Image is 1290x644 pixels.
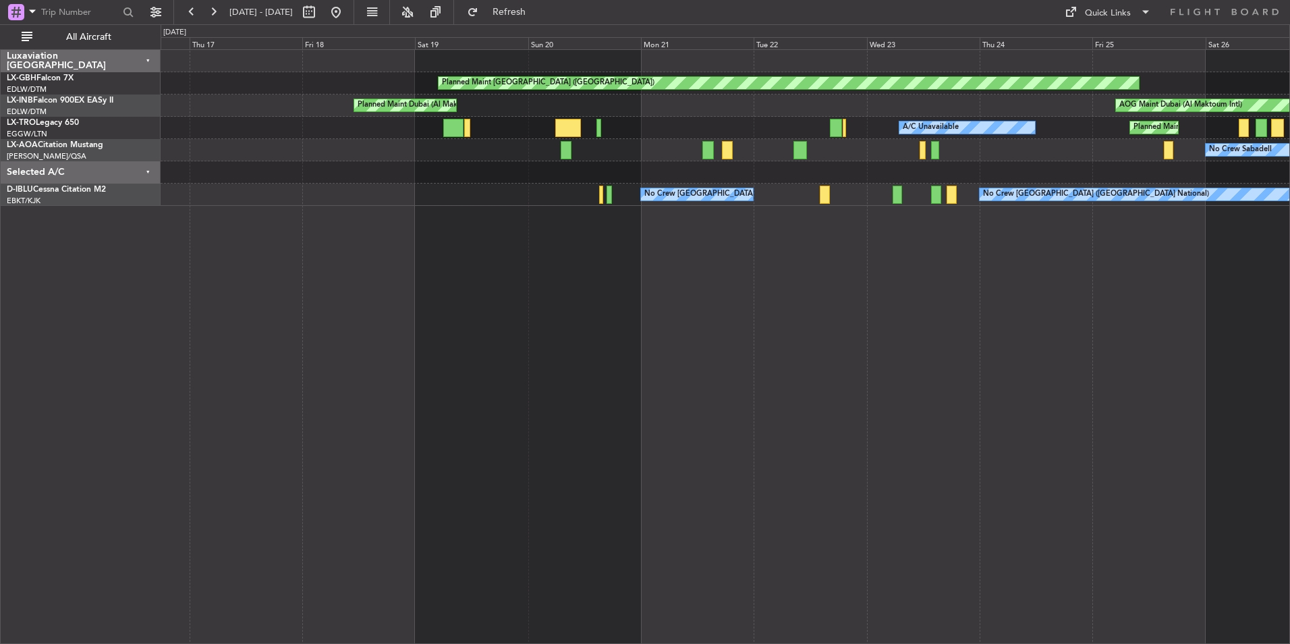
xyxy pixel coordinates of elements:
[7,84,47,95] a: EDLW/DTM
[7,74,36,82] span: LX-GBH
[15,26,146,48] button: All Aircraft
[1058,1,1158,23] button: Quick Links
[644,184,870,205] div: No Crew [GEOGRAPHIC_DATA] ([GEOGRAPHIC_DATA] National)
[7,151,86,161] a: [PERSON_NAME]/QSA
[7,186,106,194] a: D-IBLUCessna Citation M2
[641,37,754,49] div: Mon 21
[163,27,186,38] div: [DATE]
[980,37,1092,49] div: Thu 24
[7,141,103,149] a: LX-AOACitation Mustang
[481,7,538,17] span: Refresh
[7,97,113,105] a: LX-INBFalcon 900EX EASy II
[415,37,528,49] div: Sat 19
[1119,95,1242,115] div: AOG Maint Dubai (Al Maktoum Intl)
[1092,37,1205,49] div: Fri 25
[7,119,79,127] a: LX-TROLegacy 650
[190,37,302,49] div: Thu 17
[903,117,959,138] div: A/C Unavailable
[754,37,866,49] div: Tue 22
[7,196,40,206] a: EBKT/KJK
[867,37,980,49] div: Wed 23
[7,186,33,194] span: D-IBLU
[41,2,119,22] input: Trip Number
[7,74,74,82] a: LX-GBHFalcon 7X
[7,97,33,105] span: LX-INB
[229,6,293,18] span: [DATE] - [DATE]
[7,141,38,149] span: LX-AOA
[1209,140,1272,160] div: No Crew Sabadell
[7,107,47,117] a: EDLW/DTM
[442,73,654,93] div: Planned Maint [GEOGRAPHIC_DATA] ([GEOGRAPHIC_DATA])
[983,184,1209,205] div: No Crew [GEOGRAPHIC_DATA] ([GEOGRAPHIC_DATA] National)
[7,129,47,139] a: EGGW/LTN
[461,1,542,23] button: Refresh
[302,37,415,49] div: Fri 18
[1085,7,1131,20] div: Quick Links
[35,32,142,42] span: All Aircraft
[528,37,641,49] div: Sun 20
[358,95,490,115] div: Planned Maint Dubai (Al Maktoum Intl)
[7,119,36,127] span: LX-TRO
